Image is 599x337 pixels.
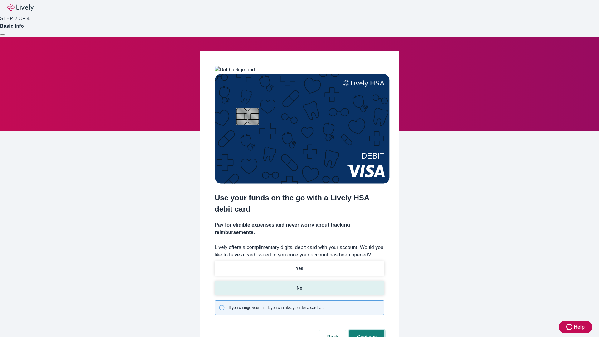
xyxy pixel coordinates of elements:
p: No [297,285,303,291]
h4: Pay for eligible expenses and never worry about tracking reimbursements. [215,221,384,236]
h2: Use your funds on the go with a Lively HSA debit card [215,192,384,215]
button: Yes [215,261,384,276]
p: Yes [296,265,303,272]
img: Dot background [215,66,255,74]
button: Zendesk support iconHelp [559,321,592,333]
button: No [215,281,384,295]
img: Lively [7,4,34,11]
svg: Zendesk support icon [566,323,574,331]
img: Debit card [215,74,390,184]
span: If you change your mind, you can always order a card later. [229,305,327,310]
label: Lively offers a complimentary digital debit card with your account. Would you like to have a card... [215,244,384,259]
span: Help [574,323,585,331]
